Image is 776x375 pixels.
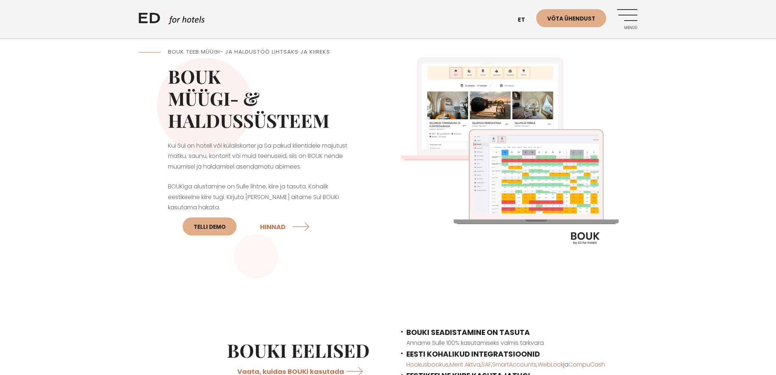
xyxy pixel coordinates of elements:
[482,360,491,369] a: SAF
[157,339,370,361] h2: BOUKi EELISED
[168,181,359,240] p: BOUKiga alustamine on Sulle lihtne, kiire ja tasuta. Kohalik eestikeelne kiire tugi. Kirjuta [PER...
[168,141,359,172] p: Kui Sul on hotell või külaliskorter ja Sa pakud klientidele majutust matku, saunu, kontorit või m...
[406,349,540,359] span: EESTI KOHALIKUD INTEGRATSIOONID
[492,360,537,369] a: SmartAccounts
[617,9,637,29] a: Menüü
[568,360,605,369] a: CompuCash
[406,327,530,338] span: BOUKI SEADISTAMINE ON TASUTA
[260,217,311,236] a: HINNAD
[406,360,449,369] a: Hookusbookus
[617,26,637,30] span: Menüü
[183,217,237,235] a: Telli DEMO
[514,11,536,29] a: et
[406,360,619,370] p: , , , , ja
[168,48,330,55] span: BOUK TEEB MÜÜGI- JA HALDUSTÖÖ LIHTSAKS JA KIIREKS
[538,360,563,369] a: WebLock
[536,9,606,27] a: Võta ühendust
[139,11,205,29] a: ED HOTELS
[406,338,619,349] p: Anname Sulle 100% kasutamiseks valmis tarkvara
[168,65,359,131] h2: BOUK MÜÜGI- & HALDUSSÜSTEEM
[450,360,480,369] a: Merit Aktva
